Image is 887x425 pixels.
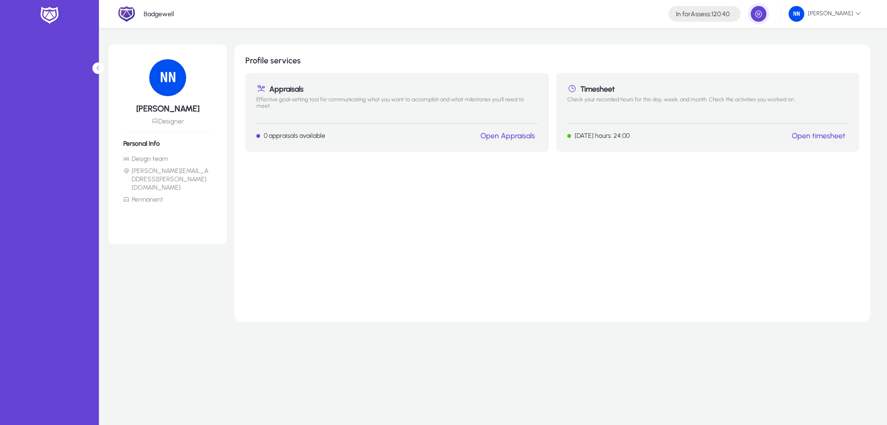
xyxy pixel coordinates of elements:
[789,6,804,22] img: 10.png
[123,196,212,204] li: Permanent
[480,131,535,140] a: Open Appraisals
[123,167,212,192] li: [PERSON_NAME][EMAIL_ADDRESS][PERSON_NAME][DOMAIN_NAME]
[118,5,135,23] img: 2.png
[38,6,61,25] img: white-logo.png
[123,104,212,114] h5: [PERSON_NAME]
[676,10,691,18] span: In for
[567,96,849,116] p: Check your recorded hours for this day, week, and month. Check the activities you worked on.
[264,132,325,140] p: 0 appraisals available
[478,131,538,141] button: Open Appraisals
[575,132,630,140] p: [DATE] hours: 24:00
[792,131,845,140] a: Open timesheet
[245,55,859,66] h1: Profile services
[789,6,861,22] span: [PERSON_NAME]
[123,117,212,125] p: Designer
[123,140,212,148] h6: Personal Info
[256,96,538,116] p: Effective goal-setting tool for communicating what you want to accomplish and what milestones you...
[123,155,212,163] li: Design team
[711,10,729,18] span: 120:40
[710,10,711,18] span: :
[567,84,849,93] h1: Timesheet
[781,6,869,22] button: [PERSON_NAME]
[789,131,848,141] button: Open timesheet
[256,84,538,93] h1: Appraisals
[149,59,186,96] img: 10.png
[676,10,729,18] h4: Assess
[144,10,174,18] p: Badgewell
